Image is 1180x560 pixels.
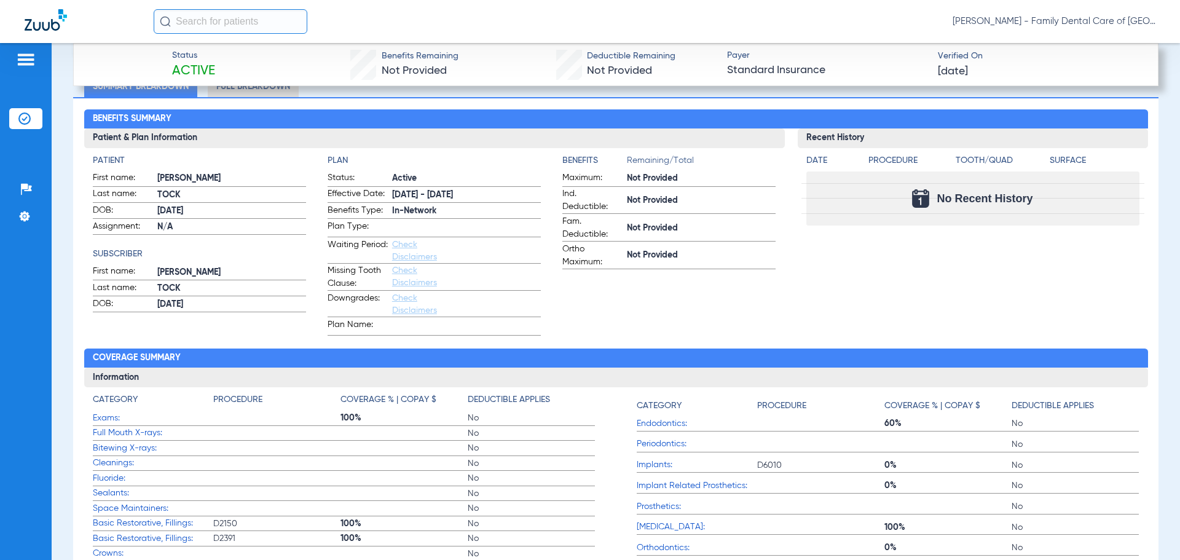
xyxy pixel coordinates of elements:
[637,400,682,412] h4: Category
[84,368,1148,387] h3: Information
[868,154,952,172] app-breakdown-title: Procedure
[328,318,388,335] span: Plan Name:
[328,220,388,237] span: Plan Type:
[93,172,153,186] span: First name:
[157,172,306,185] span: [PERSON_NAME]
[637,438,757,451] span: Periodontics:
[587,50,675,63] span: Deductible Remaining
[93,547,213,560] span: Crowns:
[93,517,213,530] span: Basic Restorative, Fillings:
[328,239,388,263] span: Waiting Period:
[637,393,757,416] app-breakdown-title: Category
[93,393,213,411] app-breakdown-title: Category
[627,249,776,262] span: Not Provided
[93,248,306,261] h4: Subscriber
[637,417,757,430] span: Endodontics:
[806,154,858,167] h4: Date
[637,500,757,513] span: Prosthetics:
[956,154,1045,167] h4: Tooth/Quad
[637,521,757,534] span: [MEDICAL_DATA]:
[213,393,262,406] h4: Procedure
[157,298,306,311] span: [DATE]
[157,205,306,218] span: [DATE]
[93,220,153,235] span: Assignment:
[587,65,652,76] span: Not Provided
[468,442,595,454] span: No
[1012,393,1139,416] app-breakdown-title: Deductible Applies
[1012,500,1139,513] span: No
[93,502,213,515] span: Space Maintainers:
[93,265,153,280] span: First name:
[213,393,340,411] app-breakdown-title: Procedure
[328,264,388,290] span: Missing Tooth Clause:
[938,50,1138,63] span: Verified On
[84,349,1148,368] h2: Coverage Summary
[1050,154,1139,167] h4: Surface
[468,518,595,530] span: No
[468,502,595,515] span: No
[1012,521,1139,534] span: No
[468,532,595,545] span: No
[1012,438,1139,451] span: No
[562,154,627,167] h4: Benefits
[1012,417,1139,430] span: No
[637,459,757,471] span: Implants:
[806,154,858,172] app-breakdown-title: Date
[562,172,623,186] span: Maximum:
[1012,542,1139,554] span: No
[208,76,299,97] li: Full Breakdown
[392,189,541,202] span: [DATE] - [DATE]
[93,187,153,202] span: Last name:
[392,240,437,261] a: Check Disclaimers
[93,154,306,167] h4: Patient
[468,548,595,560] span: No
[93,457,213,470] span: Cleanings:
[157,282,306,295] span: TOCK
[340,518,468,530] span: 100%
[1050,154,1139,172] app-breakdown-title: Surface
[627,194,776,207] span: Not Provided
[956,154,1045,172] app-breakdown-title: Tooth/Quad
[884,479,1012,492] span: 0%
[468,457,595,470] span: No
[637,542,757,554] span: Orthodontics:
[328,154,541,167] app-breakdown-title: Plan
[1012,400,1094,412] h4: Deductible Applies
[84,128,785,148] h3: Patient & Plan Information
[328,187,388,202] span: Effective Date:
[627,172,776,185] span: Not Provided
[154,9,307,34] input: Search for patients
[727,63,927,78] span: Standard Insurance
[93,427,213,440] span: Full Mouth X-rays:
[468,393,550,406] h4: Deductible Applies
[468,487,595,500] span: No
[938,64,968,79] span: [DATE]
[727,49,927,62] span: Payer
[16,52,36,67] img: hamburger-icon
[468,427,595,440] span: No
[1012,479,1139,492] span: No
[884,417,1012,430] span: 60%
[937,192,1032,205] span: No Recent History
[93,204,153,219] span: DOB:
[562,243,623,269] span: Ortho Maximum:
[340,532,468,545] span: 100%
[157,189,306,202] span: TOCK
[25,9,67,31] img: Zuub Logo
[213,532,340,545] span: D2391
[392,172,541,185] span: Active
[912,189,929,208] img: Calendar
[157,221,306,234] span: N/A
[884,393,1012,416] app-breakdown-title: Coverage % | Copay $
[328,172,388,186] span: Status:
[172,49,215,62] span: Status
[798,128,1148,148] h3: Recent History
[468,472,595,484] span: No
[637,479,757,492] span: Implant Related Prosthetics:
[93,532,213,545] span: Basic Restorative, Fillings:
[328,204,388,219] span: Benefits Type:
[884,542,1012,554] span: 0%
[93,412,213,425] span: Exams:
